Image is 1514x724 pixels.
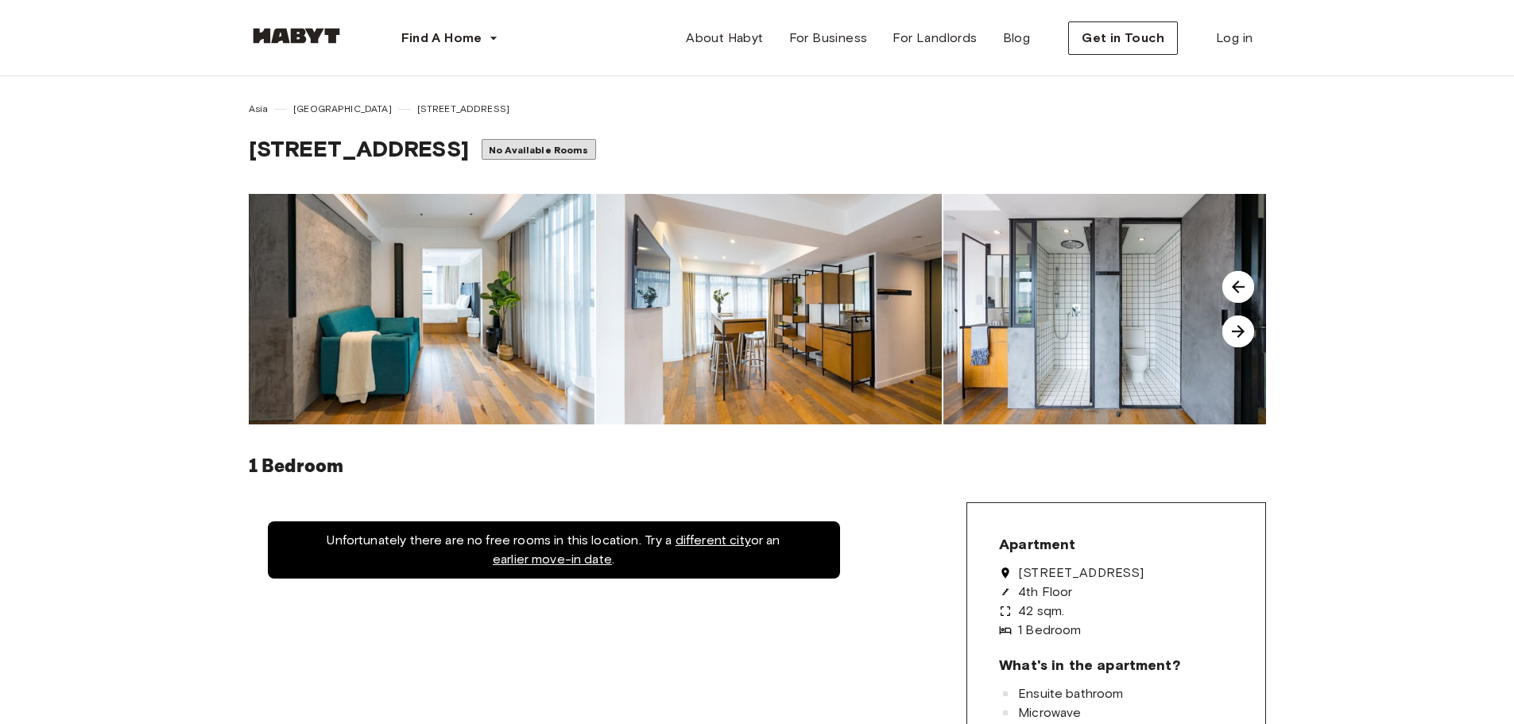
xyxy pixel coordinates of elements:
[1018,586,1072,598] span: 4th Floor
[999,535,1075,554] span: Apartment
[943,194,1289,424] img: image
[686,29,763,48] span: About Habyt
[990,22,1044,54] a: Blog
[1018,567,1144,579] span: [STREET_ADDRESS]
[1003,29,1031,48] span: Blog
[1222,271,1254,303] img: image-carousel-arrow
[1082,29,1164,48] span: Get in Touch
[249,102,269,116] span: Asia
[999,656,1180,675] span: What's in the apartment?
[676,532,751,548] a: different city
[249,28,344,44] img: Habyt
[293,102,392,116] span: [GEOGRAPHIC_DATA]
[401,29,482,48] span: Find A Home
[776,22,881,54] a: For Business
[1018,687,1123,700] span: Ensuite bathroom
[880,22,989,54] a: For Landlords
[249,450,1266,483] h6: 1 Bedroom
[893,29,977,48] span: For Landlords
[1068,21,1178,55] button: Get in Touch
[493,552,612,567] a: earlier move-in date
[1216,29,1253,48] span: Log in
[1018,624,1081,637] span: 1 Bedroom
[389,22,511,54] button: Find A Home
[789,29,868,48] span: For Business
[596,194,942,424] img: image
[1203,22,1265,54] a: Log in
[1018,707,1081,719] span: Microwave
[268,521,840,579] div: Unfortunately there are no free rooms in this location. Try a or an .
[489,144,589,156] span: No Available Rooms
[417,102,509,116] span: [STREET_ADDRESS]
[1222,316,1254,347] img: image-carousel-arrow
[249,135,469,162] span: [STREET_ADDRESS]
[673,22,776,54] a: About Habyt
[1018,605,1064,618] span: 42 sqm.
[249,194,594,424] img: image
